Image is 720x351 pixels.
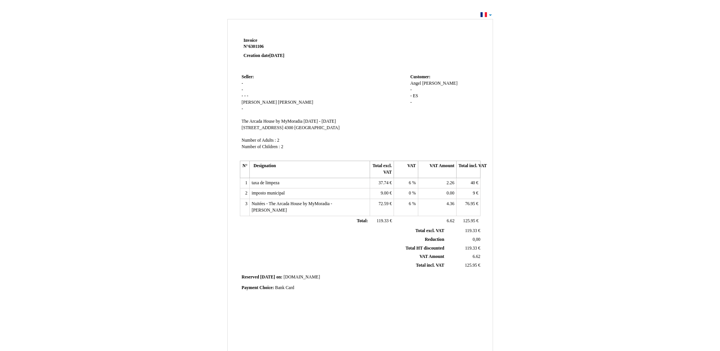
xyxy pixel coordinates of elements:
td: € [457,178,481,188]
td: € [446,244,482,253]
span: imposto municipal [252,191,285,196]
span: VAT Amount [419,254,444,259]
th: Designation [249,161,370,178]
span: on: [276,275,282,280]
span: 2.26 [447,180,454,185]
span: Angel [410,81,421,86]
span: 125.95 [463,218,475,223]
span: - [247,93,248,98]
td: € [457,199,481,216]
th: VAT Amount [418,161,456,178]
span: taxa de limpeza [252,180,279,185]
span: Total HT discounted [405,246,444,251]
span: 6 [409,201,411,206]
span: The Arcada House by MyMoradia [242,119,302,124]
td: € [370,178,394,188]
span: 72.59 [378,201,388,206]
span: - [244,93,246,98]
span: - [410,100,412,105]
td: € [446,227,482,235]
span: Number of Children : [242,144,280,149]
span: 6301106 [249,44,264,49]
strong: Creation date [244,53,285,58]
span: Total: [357,218,368,223]
span: 40 [471,180,475,185]
span: [PERSON_NAME] [422,81,457,86]
th: Total incl. VAT [457,161,481,178]
td: % [394,199,418,216]
span: 0 [409,191,411,196]
span: 0.00 [447,191,454,196]
span: [STREET_ADDRESS] [242,125,284,130]
span: [DATE] [269,53,284,58]
span: 2 [277,138,279,143]
span: ES [413,93,418,98]
span: [PERSON_NAME] [242,100,277,105]
span: - [410,87,412,92]
span: 6.62 [473,254,480,259]
span: Number of Adults : [242,138,276,143]
span: 6.62 [447,218,454,223]
td: € [446,261,482,270]
span: Bank Card [275,285,294,290]
span: 119.33 [465,246,477,251]
span: [PERSON_NAME] [278,100,313,105]
span: Reduction [425,237,444,242]
span: Total incl. VAT [416,263,444,268]
span: 0,00 [473,237,480,242]
span: Nuitées - The Arcada House by MyMoradia - [PERSON_NAME] [252,201,332,213]
span: - [242,81,243,86]
td: 2 [240,188,249,199]
td: € [457,216,481,226]
span: Reserved [242,275,259,280]
span: 9 [473,191,475,196]
td: % [394,178,418,188]
strong: N° [244,44,334,50]
td: 1 [240,178,249,188]
td: % [394,188,418,199]
span: Invoice [244,38,257,43]
span: Payment Choice: [242,285,274,290]
span: [DOMAIN_NAME] [284,275,320,280]
th: Total excl. VAT [370,161,394,178]
span: 4.36 [447,201,454,206]
span: Total excl. VAT [416,228,444,233]
span: Customer: [410,74,430,79]
span: 6 [409,180,411,185]
td: 3 [240,199,249,216]
th: VAT [394,161,418,178]
span: 4300 [284,125,293,130]
span: 76.95 [465,201,475,206]
span: 125.95 [465,263,477,268]
span: Seller: [242,74,254,79]
span: - [410,93,412,98]
span: [DATE] - [DATE] [304,119,336,124]
span: 9.00 [381,191,388,196]
span: 2 [281,144,283,149]
td: € [370,199,394,216]
span: 37.74 [378,180,388,185]
span: 119.33 [465,228,477,233]
th: N° [240,161,249,178]
span: - [242,87,243,92]
span: - [242,93,243,98]
span: [DATE] [260,275,275,280]
td: € [370,188,394,199]
span: 119.33 [377,218,389,223]
td: € [370,216,394,226]
span: - [242,106,243,111]
span: [GEOGRAPHIC_DATA] [295,125,340,130]
td: € [457,188,481,199]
